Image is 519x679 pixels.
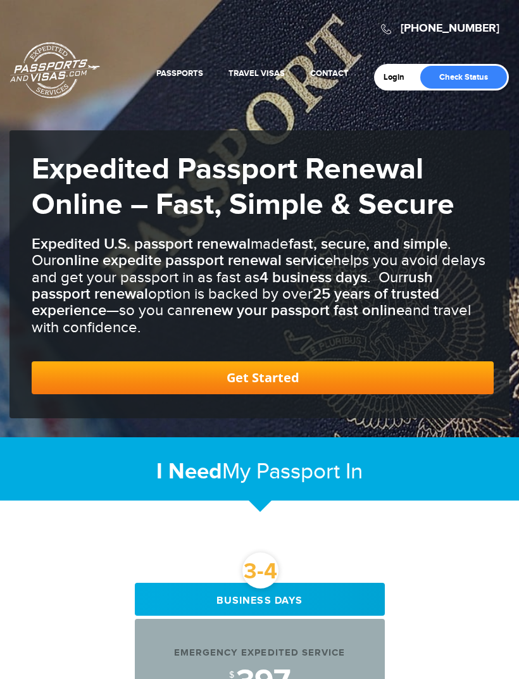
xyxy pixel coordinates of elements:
[156,68,203,78] a: Passports
[310,68,349,78] a: Contact
[156,458,222,485] strong: I Need
[32,361,494,394] a: Get Started
[9,458,510,485] h2: My
[32,268,433,303] b: rush passport renewal
[289,235,447,253] b: fast, secure, and simple
[191,301,404,320] b: renew your passport fast online
[135,646,385,659] div: Emergency Expedited Service
[32,151,454,223] strong: Expedited Passport Renewal Online – Fast, Simple & Secure
[228,68,285,78] a: Travel Visas
[384,72,413,82] a: Login
[259,268,367,287] b: 4 business days
[401,22,499,35] a: [PHONE_NUMBER]
[32,236,494,336] h3: made . Our helps you avoid delays and get your passport in as fast as . Our option is backed by o...
[420,66,507,89] a: Check Status
[242,552,278,589] div: 3-4
[32,235,251,253] b: Expedited U.S. passport renewal
[56,251,333,270] b: online expedite passport renewal service
[32,285,439,320] b: 25 years of trusted experience
[135,583,385,616] div: Business days
[10,42,100,99] a: Passports & [DOMAIN_NAME]
[256,459,363,485] span: Passport In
